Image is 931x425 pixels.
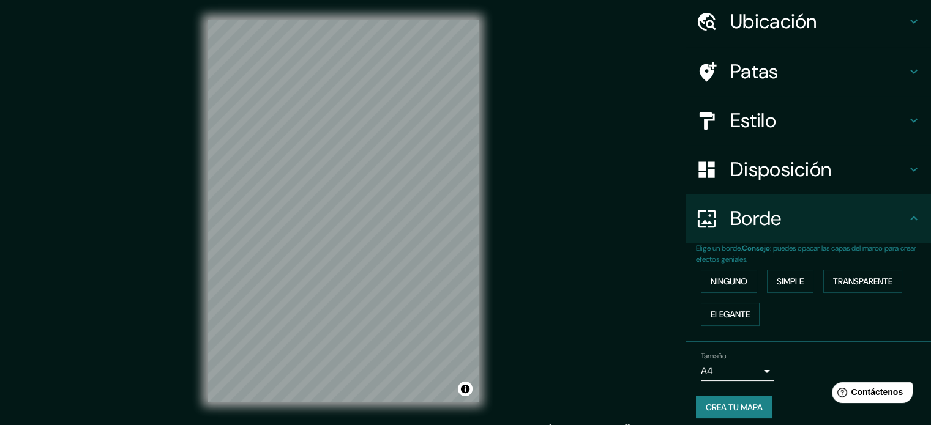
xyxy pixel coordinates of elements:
[686,96,931,145] div: Estilo
[696,396,772,419] button: Crea tu mapa
[208,20,479,402] canvas: Mapa
[696,243,742,253] font: Elige un borde.
[730,108,776,133] font: Estilo
[458,382,473,396] button: Activar o desactivar atribución
[701,361,774,381] div: A4
[686,47,931,96] div: Patas
[706,402,763,413] font: Crea tu mapa
[833,276,892,287] font: Transparente
[711,276,747,287] font: Ninguno
[742,243,770,253] font: Consejo
[822,377,918,412] iframe: Lanzador de widgets de ayuda
[686,194,931,243] div: Borde
[701,364,713,377] font: A4
[730,9,817,34] font: Ubicación
[767,270,813,293] button: Simple
[701,270,757,293] button: Ninguno
[696,243,916,264] font: : puedes opacar las capas del marco para crear efectos geniales.
[711,309,750,320] font: Elegante
[701,351,726,361] font: Tamaño
[701,303,760,326] button: Elegante
[686,145,931,194] div: Disposición
[823,270,902,293] button: Transparente
[777,276,804,287] font: Simple
[730,205,782,231] font: Borde
[730,59,779,84] font: Patas
[730,157,831,182] font: Disposición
